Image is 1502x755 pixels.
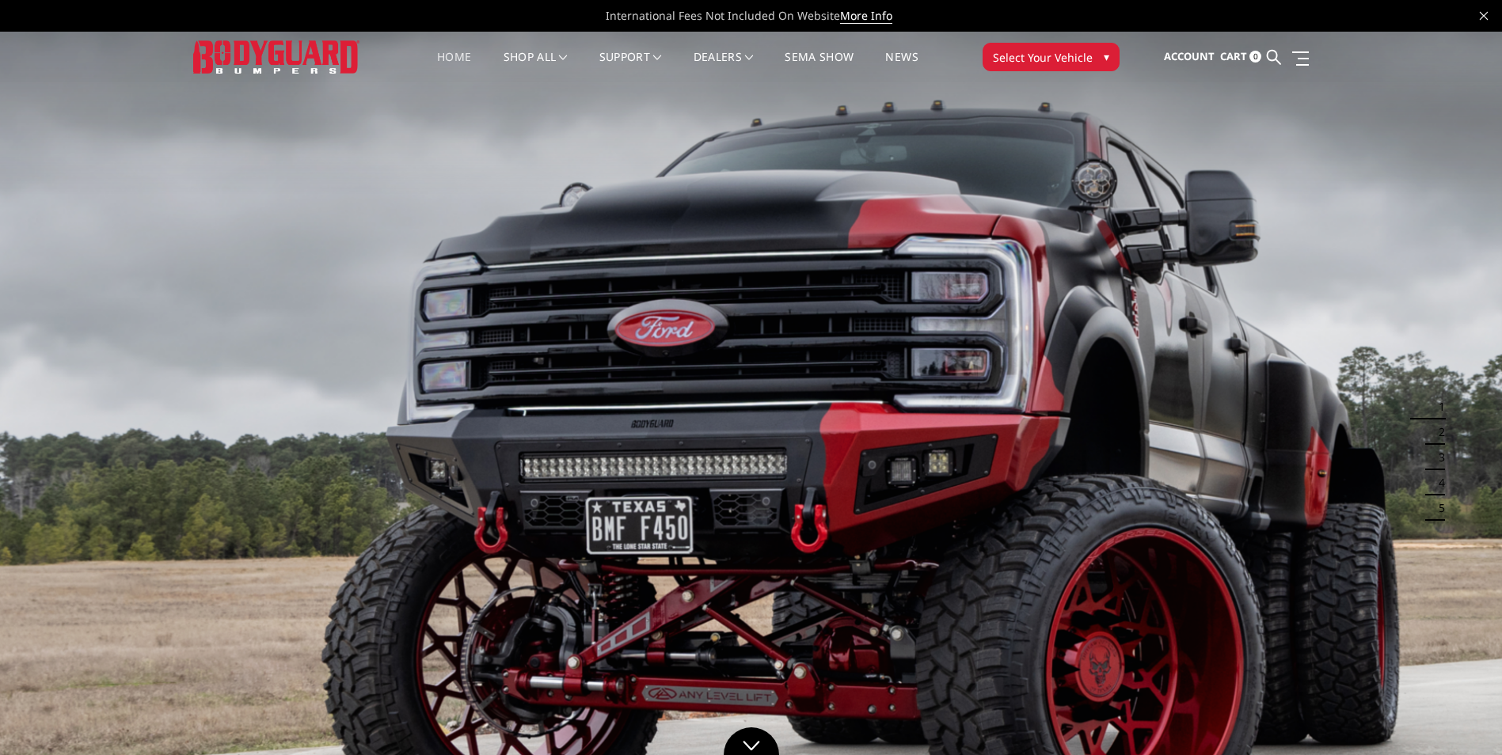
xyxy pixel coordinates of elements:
[1429,394,1445,419] button: 1 of 5
[1429,470,1445,495] button: 4 of 5
[993,49,1093,66] span: Select Your Vehicle
[983,43,1120,71] button: Select Your Vehicle
[193,40,359,73] img: BODYGUARD BUMPERS
[885,51,918,82] a: News
[1220,49,1247,63] span: Cart
[1429,495,1445,521] button: 5 of 5
[1164,49,1215,63] span: Account
[504,51,568,82] a: shop all
[1220,36,1261,78] a: Cart 0
[1164,36,1215,78] a: Account
[1429,419,1445,445] button: 2 of 5
[599,51,662,82] a: Support
[724,727,779,755] a: Click to Down
[840,8,892,24] a: More Info
[1429,445,1445,470] button: 3 of 5
[1249,51,1261,63] span: 0
[1104,48,1109,65] span: ▾
[785,51,854,82] a: SEMA Show
[437,51,471,82] a: Home
[694,51,754,82] a: Dealers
